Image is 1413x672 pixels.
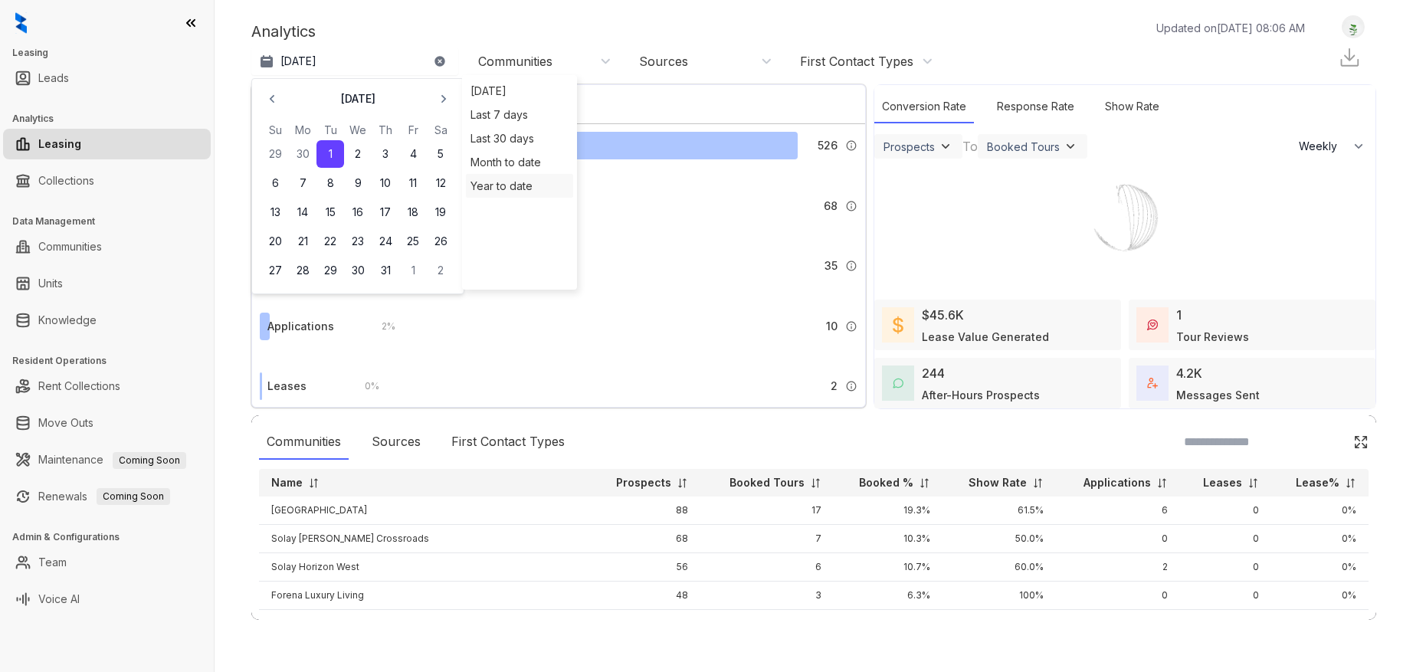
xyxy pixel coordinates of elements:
th: Saturday [427,122,454,139]
img: Info [845,260,857,272]
div: First Contact Types [800,53,913,70]
img: UserAvatar [1343,19,1364,35]
img: logo [15,12,27,34]
img: Info [845,380,857,392]
td: 7 [700,525,833,553]
button: 4 [399,140,427,168]
img: ViewFilterArrow [938,139,953,154]
img: SearchIcon [1321,435,1334,448]
td: 48 [591,582,701,610]
div: Month to date [466,150,573,174]
button: 10 [372,169,399,197]
button: 25 [399,228,427,255]
li: Leads [3,63,211,93]
div: 0 % [349,378,379,395]
div: To [962,137,978,156]
button: 17 [372,198,399,226]
button: 1 [399,257,427,284]
button: 21 [289,228,316,255]
img: AfterHoursConversations [893,378,903,389]
td: 56 [591,553,701,582]
td: 3 [700,582,833,610]
a: Units [38,268,63,299]
td: 0% [1271,497,1369,525]
li: Move Outs [3,408,211,438]
p: Leases [1203,475,1242,490]
td: 53 [591,610,701,638]
div: After-Hours Prospects [922,387,1040,403]
a: Knowledge [38,305,97,336]
button: 16 [344,198,372,226]
li: Team [3,547,211,578]
button: 1 [316,140,344,168]
th: Sunday [261,122,289,139]
img: sorting [308,477,320,489]
p: Name [271,475,303,490]
td: 68 [591,525,701,553]
img: Info [845,200,857,212]
li: Units [3,268,211,299]
button: 20 [261,228,289,255]
td: 0 [1056,525,1180,553]
img: sorting [1345,477,1356,489]
td: 50.0% [943,525,1056,553]
td: Solay Horizon West [259,553,591,582]
li: Rent Collections [3,371,211,402]
td: 60.0% [943,553,1056,582]
td: 6 [700,553,833,582]
td: 0% [1271,582,1369,610]
button: 2 [344,140,372,168]
span: 10 [826,318,838,335]
button: 7 [289,169,316,197]
button: 31 [372,257,399,284]
a: Rent Collections [38,371,120,402]
a: Leasing [38,129,81,159]
div: Booked Tours [987,140,1060,153]
button: 23 [344,228,372,255]
td: 0 [1180,497,1272,525]
td: 2 [1180,610,1272,638]
button: 28 [289,257,316,284]
div: Applications [267,318,334,335]
div: Year to date [466,174,573,198]
button: [DATE] [251,48,458,75]
div: 2 % [366,318,395,335]
button: 29 [261,140,289,168]
td: 100% [943,610,1056,638]
p: [DATE] [280,54,316,69]
img: sorting [919,477,930,489]
a: Collections [38,166,94,196]
td: 2 [1056,553,1180,582]
a: Move Outs [38,408,93,438]
span: Coming Soon [97,488,170,505]
th: Wednesday [344,122,372,139]
th: Tuesday [316,122,344,139]
p: Booked % [859,475,913,490]
p: Updated on [DATE] 08:06 AM [1156,20,1305,36]
button: 9 [344,169,372,197]
li: Knowledge [3,305,211,336]
button: 11 [399,169,427,197]
div: Messages Sent [1176,387,1260,403]
td: 6 [1056,497,1180,525]
h3: Resident Operations [12,354,214,368]
div: Show Rate [1097,90,1167,123]
td: Forena Luxury Living [259,582,591,610]
div: Response Rate [989,90,1082,123]
img: Info [845,320,857,333]
a: Leads [38,63,69,93]
td: 3.8% [834,610,943,638]
span: 2 [831,378,838,395]
span: 35 [825,257,838,274]
img: TourReviews [1147,320,1158,330]
button: 26 [427,228,454,255]
span: Coming Soon [113,452,186,469]
button: 12 [427,169,454,197]
div: Lease Value Generated [922,329,1049,345]
p: Analytics [251,20,316,43]
div: 244 [922,364,945,382]
button: 18 [399,198,427,226]
div: Communities [259,425,349,460]
div: Last 30 days [466,126,573,150]
td: 0 [1056,610,1180,638]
